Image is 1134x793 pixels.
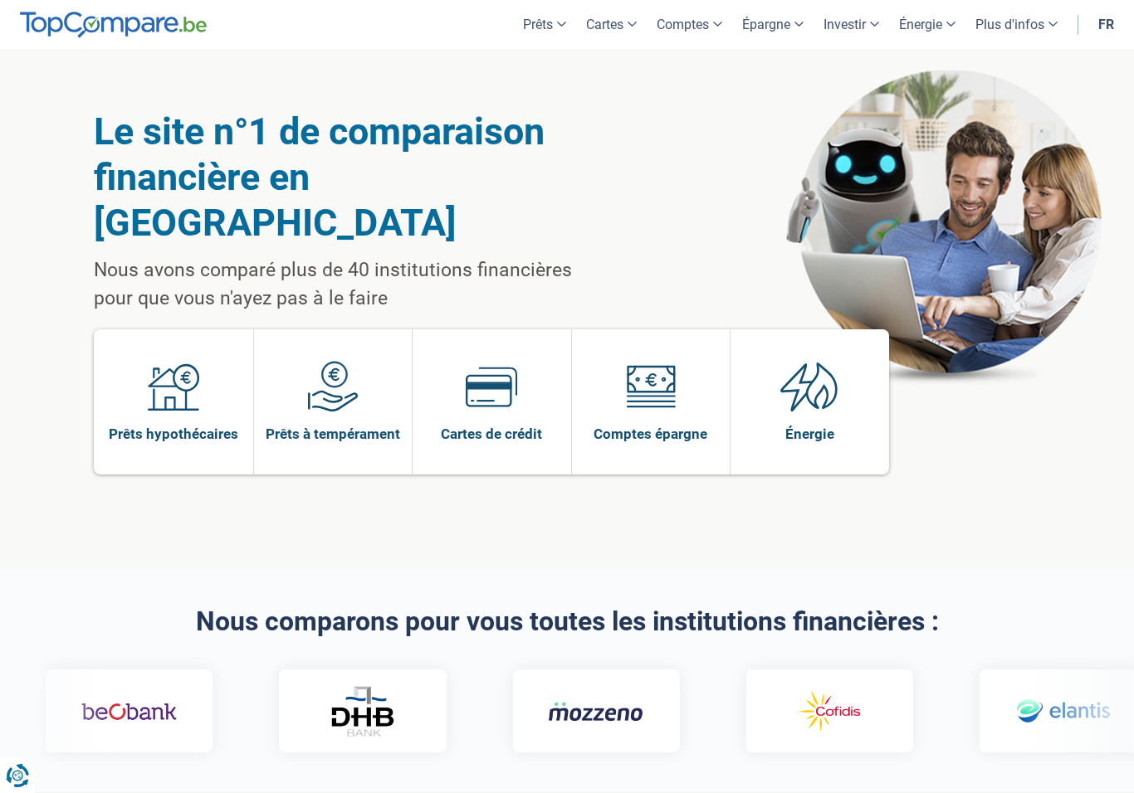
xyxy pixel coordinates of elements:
img: Prêts à tempérament [307,361,359,412]
span: Prêts hypothécaires [109,425,238,443]
img: Elantis [1015,688,1111,736]
h1: Le site n°1 de comparaison financière en [GEOGRAPHIC_DATA] [94,109,614,246]
img: Énergie [780,361,838,412]
span: Cartes de crédit [441,425,542,443]
span: Prêts à tempérament [266,425,400,443]
h2: Nous comparons pour vous toutes les institutions financières : [94,607,1040,636]
img: Mozzeno [549,701,644,722]
a: Énergie Énergie [731,329,889,474]
a: Prêts à tempérament Prêts à tempérament [254,329,413,474]
img: Cofidis [782,688,877,736]
img: Comptes épargne [625,361,677,412]
img: TopCompare [20,12,207,38]
img: Prêts hypothécaires [148,361,199,412]
span: Comptes épargne [594,425,707,443]
a: Comptes épargne Comptes épargne [572,329,731,474]
p: Nous avons comparé plus de 40 institutions financières pour que vous n'ayez pas à le faire [94,256,614,313]
img: Cartes de crédit [466,361,517,412]
img: DHB Bank [330,686,396,737]
a: Prêts hypothécaires Prêts hypothécaires [94,329,253,474]
span: Énergie [785,425,834,443]
img: Beobank [81,688,177,736]
a: Cartes de crédit Cartes de crédit [413,329,571,474]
